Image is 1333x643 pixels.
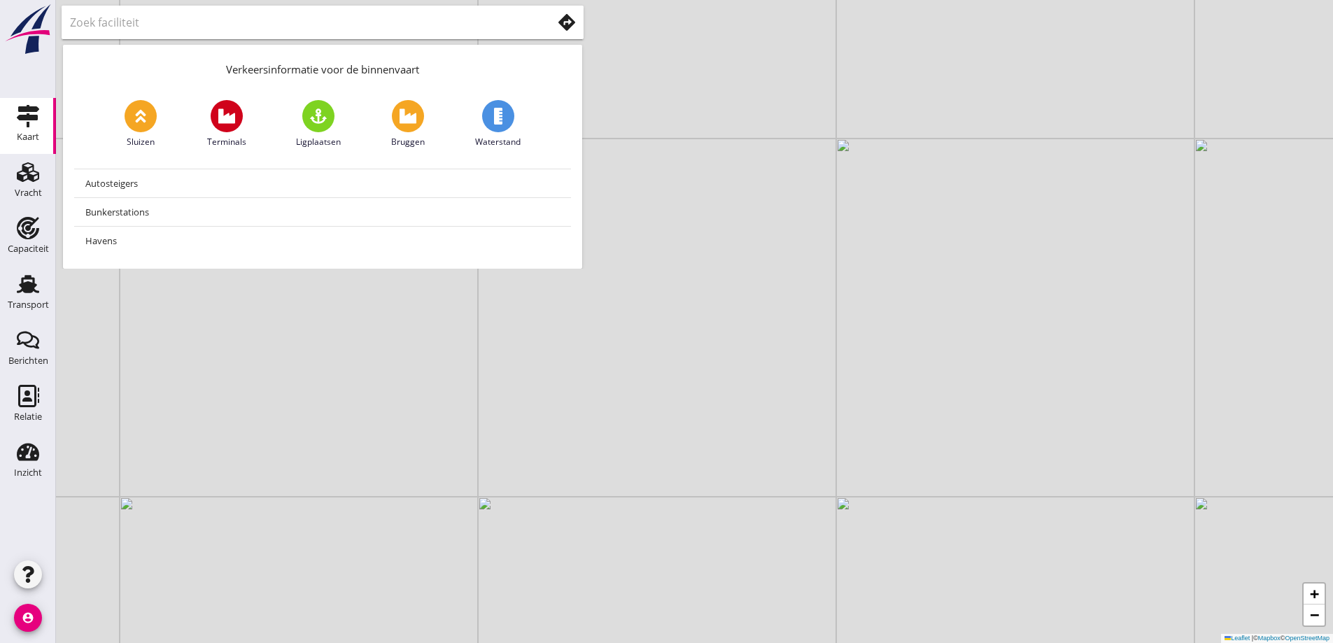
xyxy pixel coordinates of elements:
[8,244,49,253] div: Capaciteit
[1310,606,1319,623] span: −
[391,100,425,148] a: Bruggen
[14,412,42,421] div: Relatie
[14,604,42,632] i: account_circle
[1304,584,1325,605] a: Zoom in
[15,188,42,197] div: Vracht
[70,11,533,34] input: Zoek faciliteit
[17,132,39,141] div: Kaart
[391,136,425,148] span: Bruggen
[475,100,521,148] a: Waterstand
[207,100,246,148] a: Terminals
[85,175,560,192] div: Autosteigers
[296,100,341,148] a: Ligplaatsen
[3,3,53,55] img: logo-small.a267ee39.svg
[475,136,521,148] span: Waterstand
[1310,585,1319,602] span: +
[85,232,560,249] div: Havens
[63,45,582,89] div: Verkeersinformatie voor de binnenvaart
[127,136,155,148] span: Sluizen
[1221,634,1333,643] div: © ©
[85,204,560,220] div: Bunkerstations
[1225,635,1250,642] a: Leaflet
[14,468,42,477] div: Inzicht
[207,136,246,148] span: Terminals
[1252,635,1253,642] span: |
[8,356,48,365] div: Berichten
[125,100,157,148] a: Sluizen
[8,300,49,309] div: Transport
[1285,635,1330,642] a: OpenStreetMap
[1304,605,1325,626] a: Zoom out
[1258,635,1281,642] a: Mapbox
[296,136,341,148] span: Ligplaatsen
